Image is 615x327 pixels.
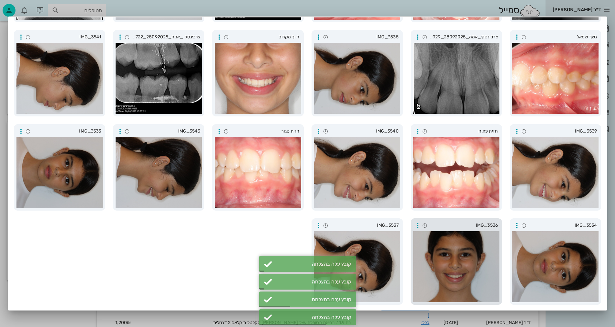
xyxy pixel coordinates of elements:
[275,314,351,320] div: קובץ עלה בהצלחה
[330,222,399,229] span: IMG_3537
[528,128,597,135] span: IMG_3539
[528,34,597,41] span: נשך שמאל
[429,128,498,135] span: חזית פתוח
[528,222,597,229] span: IMG_3534
[275,261,351,267] div: קובץ עלה בהצלחה
[32,128,101,135] span: IMG_3535
[231,34,299,41] span: חיוך מקרוב
[429,222,498,229] span: IMG_3536
[429,34,498,41] span: צרבינסקי_אמה_28092025_153929
[330,128,399,135] span: IMG_3540
[131,34,200,41] span: צרבינסקי_אמה_28092025_153722
[131,128,200,135] span: IMG_3543
[32,34,101,41] span: IMG_3541
[330,34,399,41] span: IMG_3538
[275,279,351,285] div: קובץ עלה בהצלחה
[275,296,351,302] div: קובץ עלה בהצלחה
[231,128,299,135] span: חזית סגור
